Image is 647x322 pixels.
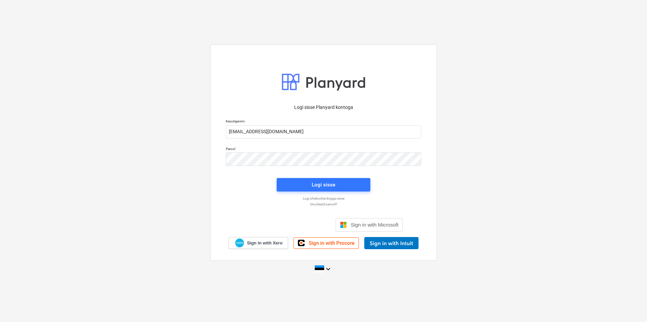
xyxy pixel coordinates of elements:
[222,196,425,201] a: Logi ühekordse lingiga sisse
[241,217,334,232] iframe: Sisselogimine Google'i nupu abil
[277,178,370,192] button: Logi sisse
[312,180,335,189] div: Logi sisse
[226,119,421,125] p: Kasutajanimi
[226,104,421,111] p: Logi sisse Planyard kontoga
[247,240,282,246] span: Sign in with Xero
[235,238,244,247] img: Xero logo
[244,217,330,232] div: Logi sisse Google’i kontoga. Avaneb uuel vahelehel
[324,265,332,273] i: keyboard_arrow_down
[309,240,355,246] span: Sign in with Procore
[226,125,421,139] input: Kasutajanimi
[226,147,421,152] p: Parool
[351,222,399,228] span: Sign in with Microsoft
[228,237,288,249] a: Sign in with Xero
[294,237,359,249] a: Sign in with Procore
[340,222,347,228] img: Microsoft logo
[222,202,425,206] a: Unustasid parooli?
